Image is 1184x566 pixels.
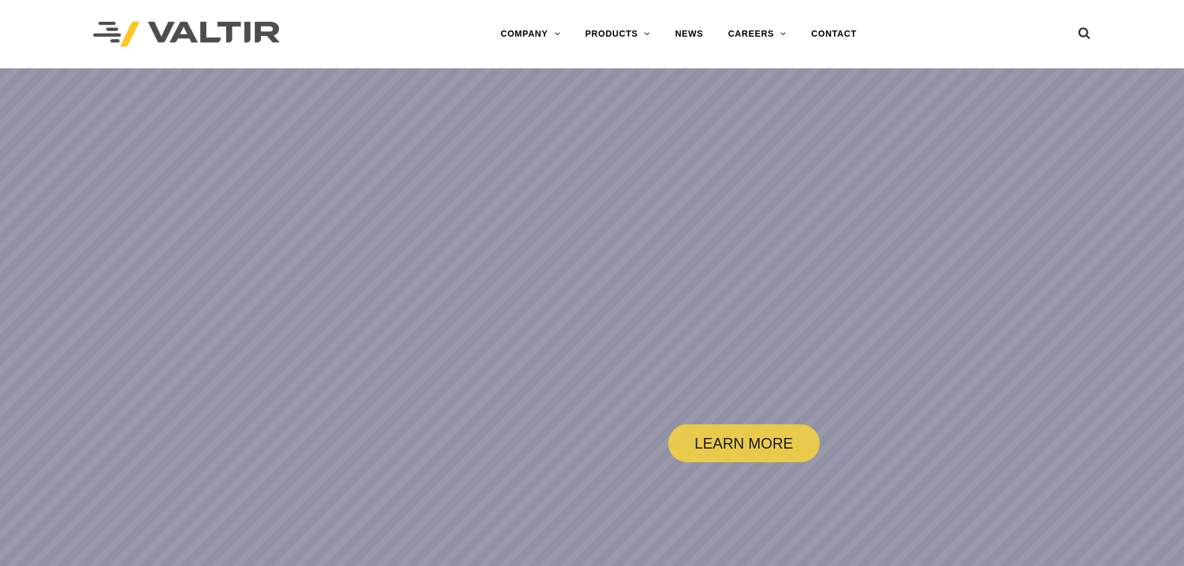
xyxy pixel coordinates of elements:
a: CAREERS [715,22,799,47]
a: LEARN MORE [668,424,820,462]
a: PRODUCTS [572,22,663,47]
a: COMPANY [488,22,572,47]
a: NEWS [663,22,715,47]
img: Valtir [93,22,280,47]
a: CONTACT [799,22,869,47]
